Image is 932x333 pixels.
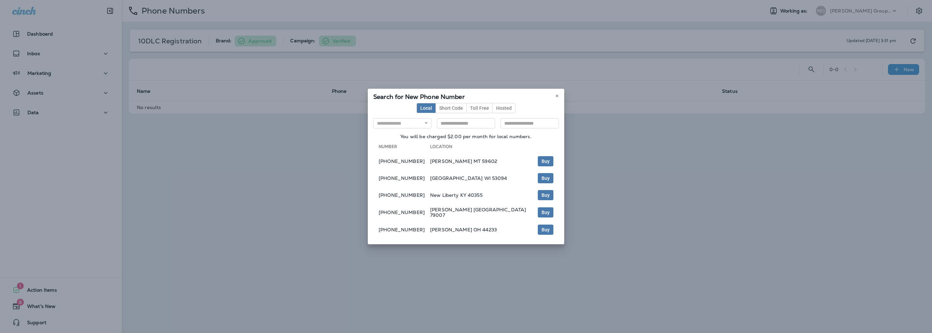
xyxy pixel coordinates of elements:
[430,170,538,186] td: [GEOGRAPHIC_DATA] WI 53094
[373,222,430,237] td: [PHONE_NUMBER]
[470,106,489,110] span: Toll Free
[430,222,538,237] td: [PERSON_NAME] OH 44233
[492,103,515,113] button: Hosted
[430,187,538,203] td: New Liberty KY 40355
[538,190,553,200] button: Buy
[417,103,436,113] button: Local
[542,159,550,164] span: Buy
[420,106,432,110] span: Local
[542,193,550,197] span: Buy
[373,134,559,139] p: You will be charged $2.00 per month for local numbers.
[430,153,538,169] td: [PERSON_NAME] MT 59602
[368,89,564,103] div: Search for New Phone Number
[430,144,538,152] th: Location
[496,106,512,110] span: Hosted
[466,103,492,113] button: Toll Free
[373,170,430,186] td: [PHONE_NUMBER]
[542,176,550,181] span: Buy
[538,207,553,217] button: Buy
[538,225,553,235] button: Buy
[373,144,430,152] th: Number
[439,106,463,110] span: Short Code
[373,187,430,203] td: [PHONE_NUMBER]
[538,156,553,166] button: Buy
[538,173,553,183] button: Buy
[542,210,550,215] span: Buy
[436,103,466,113] button: Short Code
[430,204,538,221] td: [PERSON_NAME] [GEOGRAPHIC_DATA] 79007
[373,153,430,169] td: [PHONE_NUMBER]
[373,204,430,221] td: [PHONE_NUMBER]
[542,227,550,232] span: Buy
